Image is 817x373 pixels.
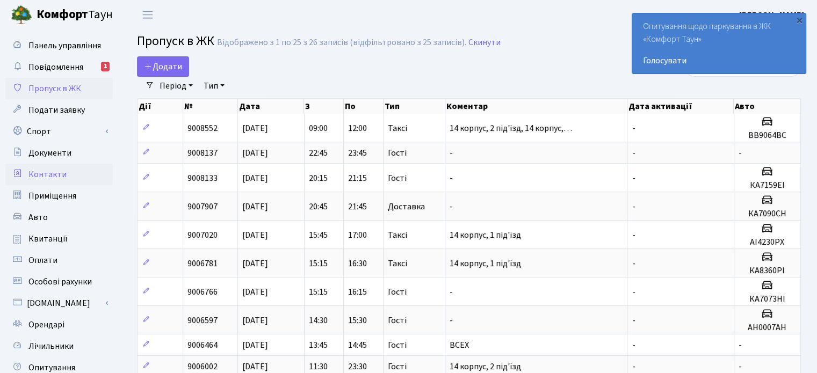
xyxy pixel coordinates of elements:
span: Повідомлення [28,61,83,73]
div: Відображено з 1 по 25 з 26 записів (відфільтровано з 25 записів). [217,38,466,48]
span: 16:15 [348,286,367,298]
span: 11:30 [309,361,328,372]
a: Голосувати [643,54,795,67]
span: 21:45 [348,201,367,213]
span: Панель управління [28,40,101,52]
h5: ВВ9064ВС [739,130,796,141]
th: По [344,99,384,114]
span: Гості [388,174,407,182]
span: Таксі [388,124,407,133]
a: Орендарі [5,314,113,335]
th: № [183,99,237,114]
span: Пропуск в ЖК [137,32,214,50]
span: 9006781 [187,258,218,269]
span: 9008137 [187,147,218,159]
span: Гості [388,149,407,157]
a: Оплати [5,250,113,271]
span: Документи [28,147,71,159]
th: Коментар [445,99,628,114]
h5: КА7159ЕІ [739,180,796,191]
span: 14 корпус, 1 під'їзд [450,258,521,269]
span: - [450,172,453,184]
span: - [739,339,742,351]
span: 14 корпус, 1 під'їзд [450,229,521,241]
span: - [632,286,635,298]
span: Таксі [388,259,407,268]
span: - [450,286,453,298]
a: Авто [5,207,113,228]
span: 14 корпус, 2 під'їзд [450,361,521,372]
h5: КА7090СН [739,209,796,219]
th: Тип [384,99,445,114]
a: Квитанції [5,228,113,250]
img: logo.png [11,4,32,26]
span: 22:45 [309,147,328,159]
span: 9007907 [187,201,218,213]
span: Таксі [388,231,407,239]
a: [DOMAIN_NAME] [5,292,113,314]
span: - [632,361,635,372]
div: × [794,14,805,25]
div: Опитування щодо паркування в ЖК «Комфорт Таун» [632,13,806,74]
span: [DATE] [242,286,268,298]
span: Гості [388,341,407,349]
span: - [739,147,742,159]
span: - [739,361,742,372]
span: 21:15 [348,172,367,184]
span: 23:45 [348,147,367,159]
span: [DATE] [242,229,268,241]
span: - [450,201,453,213]
span: 9008552 [187,122,218,134]
span: Гості [388,288,407,296]
span: - [632,201,635,213]
span: Доставка [388,202,425,211]
span: - [632,147,635,159]
span: 13:45 [309,339,328,351]
b: Комфорт [37,6,88,23]
span: 17:00 [348,229,367,241]
th: Авто [734,99,800,114]
a: Додати [137,56,189,77]
span: [DATE] [242,258,268,269]
span: 15:15 [309,258,328,269]
a: Пропуск в ЖК [5,78,113,99]
th: Дата [238,99,305,114]
span: 12:00 [348,122,367,134]
span: - [450,147,453,159]
a: Скинути [468,38,501,48]
a: Повідомлення1 [5,56,113,78]
span: Орендарі [28,319,64,331]
span: Оплати [28,254,57,266]
span: 14:45 [348,339,367,351]
a: Спорт [5,121,113,142]
span: 9006597 [187,315,218,326]
span: Приміщення [28,190,76,202]
span: 23:30 [348,361,367,372]
span: 09:00 [309,122,328,134]
th: З [304,99,344,114]
h5: АН0007АН [739,323,796,333]
span: 9006002 [187,361,218,372]
span: - [632,258,635,269]
span: Пропуск в ЖК [28,83,81,94]
span: Гості [388,362,407,371]
span: Додати [144,61,182,72]
span: Гості [388,316,407,325]
span: Особові рахунки [28,276,92,288]
span: [DATE] [242,361,268,372]
a: Особові рахунки [5,271,113,292]
span: - [632,339,635,351]
a: Документи [5,142,113,164]
a: [PERSON_NAME] [739,9,804,21]
h5: АІ4230РХ [739,237,796,247]
a: Період [155,77,197,95]
span: - [450,315,453,326]
span: Квитанції [28,233,68,245]
div: 1 [101,62,110,71]
span: Подати заявку [28,104,85,116]
button: Переключити навігацію [134,6,161,24]
span: [DATE] [242,122,268,134]
a: Панель управління [5,35,113,56]
span: 14 корпус, 2 під'їзд, 14 корпус,… [450,122,572,134]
